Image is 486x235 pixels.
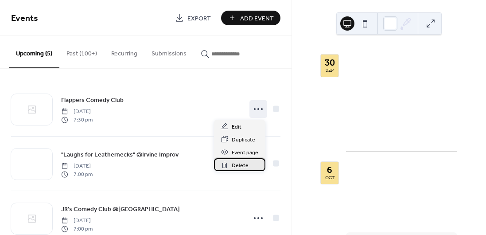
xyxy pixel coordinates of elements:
[325,176,334,180] div: Oct
[61,149,179,160] a: "Laughs for Leathernecks" @Irvine Improv
[325,58,335,67] div: 30
[9,36,59,68] button: Upcoming (5)
[357,89,457,100] a: [STREET_ADDRESS] [GEOGRAPHIC_DATA]
[61,108,93,116] span: [DATE]
[357,78,379,89] span: 7:30pm
[326,69,334,73] div: Sep
[346,54,423,62] a: Flappers Comedy Club
[346,196,353,207] div: ​
[61,150,179,160] span: "Laughs for Leathernecks" @Irvine Improv
[144,36,194,67] button: Submissions
[61,225,93,233] span: 7:00 pm
[61,205,180,214] span: JR's Comedy Club @[GEOGRAPHIC_DATA]
[11,10,38,27] span: Events
[346,68,353,78] div: ​
[380,196,383,207] span: -
[187,14,211,23] span: Export
[240,14,274,23] span: Add Event
[61,162,93,170] span: [DATE]
[346,117,457,145] div: Performing in the [GEOGRAPHIC_DATA] for the Thank A Soldier Fundraiser
[61,170,93,178] span: 7:00 pm
[104,36,144,67] button: Recurring
[232,161,249,170] span: Delete
[357,207,416,218] span: [STREET_ADDRESS]
[346,207,353,218] div: ​
[232,148,258,157] span: Event page
[346,161,435,180] a: "Laughs for Leathernecks" @Irvine Improv
[383,196,406,207] span: 9:00pm
[346,186,353,196] div: ​
[346,89,353,100] div: ​
[61,217,93,225] span: [DATE]
[346,78,353,89] div: ​
[346,99,353,110] div: ​
[61,96,124,105] span: Flappers Comedy Club
[357,186,377,196] span: [DATE]
[357,219,389,226] a: Ticket Link
[357,68,377,78] span: [DATE]
[346,218,353,228] div: ​
[379,78,382,89] span: -
[61,116,93,124] span: 7:30 pm
[382,78,406,89] span: 9:00pm
[327,165,332,174] div: 6
[232,122,241,132] span: Edit
[61,95,124,105] a: Flappers Comedy Club
[168,11,218,25] a: Export
[232,135,255,145] span: Duplicate
[59,36,104,67] button: Past (100+)
[61,204,180,214] a: JR's Comedy Club @[GEOGRAPHIC_DATA]
[221,11,280,25] button: Add Event
[357,101,377,107] a: Tickets
[357,196,380,207] span: 7:00pm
